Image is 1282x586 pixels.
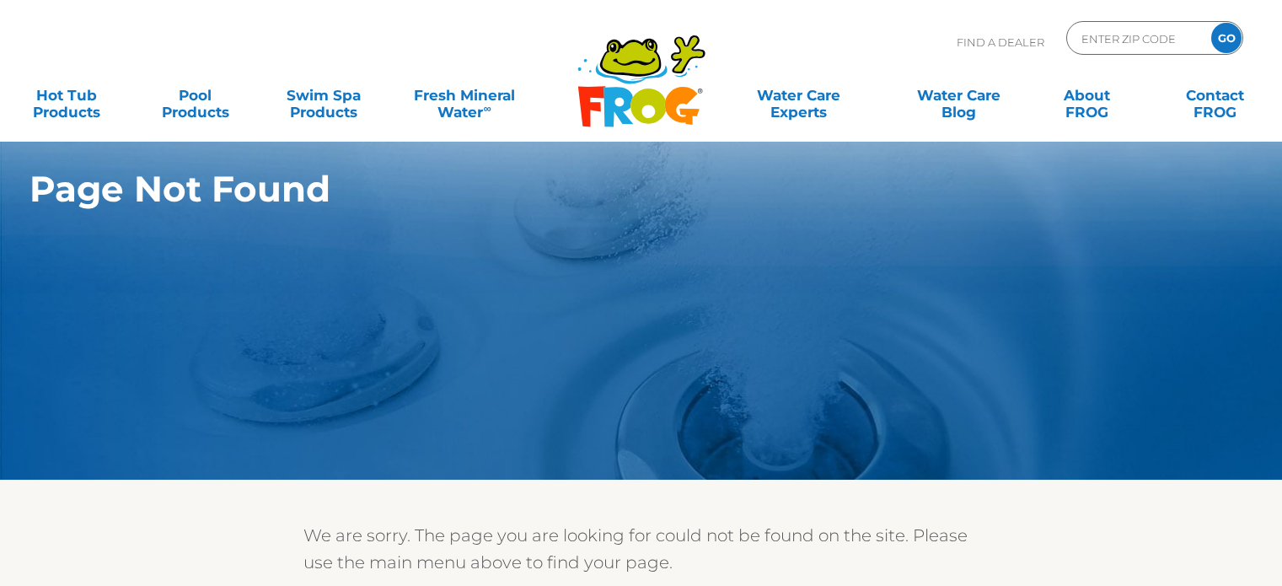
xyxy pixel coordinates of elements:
a: PoolProducts [145,78,244,112]
a: AboutFROG [1037,78,1136,112]
h1: Page Not Found [30,169,1151,209]
a: Fresh MineralWater∞ [402,78,527,112]
p: Find A Dealer [957,21,1044,63]
input: GO [1211,23,1242,53]
a: Hot TubProducts [17,78,116,112]
a: ContactFROG [1166,78,1265,112]
a: Water CareBlog [909,78,1008,112]
a: Swim SpaProducts [274,78,373,112]
p: We are sorry. The page you are looking for could not be found on the site. Please use the main me... [303,522,978,576]
input: Zip Code Form [1080,26,1193,51]
a: Water CareExperts [717,78,880,112]
sup: ∞ [483,102,491,115]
